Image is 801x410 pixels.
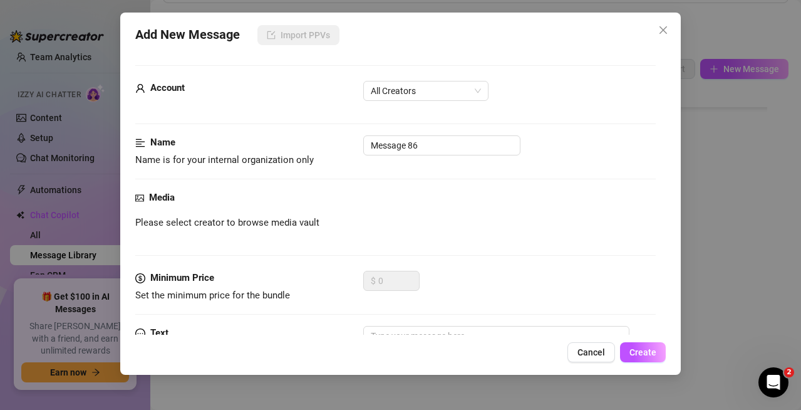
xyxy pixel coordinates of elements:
span: 2 [784,367,794,377]
span: Create [629,347,656,357]
button: Import PPVs [257,25,339,45]
span: Cancel [577,347,605,357]
span: dollar [135,271,145,286]
strong: Text [150,327,168,339]
span: picture [135,191,144,206]
strong: Account [150,82,185,93]
button: Close [653,20,673,40]
span: user [135,81,145,96]
button: Create [620,342,666,362]
strong: Minimum Price [150,272,214,283]
span: message [135,326,145,341]
span: Please select creator to browse media vault [135,216,319,231]
input: Enter a name [363,135,520,155]
span: align-left [135,135,145,150]
strong: Media [149,192,175,203]
button: Cancel [567,342,615,362]
span: Set the minimum price for the bundle [135,290,290,301]
span: All Creators [371,81,481,100]
span: Close [653,25,673,35]
strong: Name [150,137,175,148]
span: close [658,25,668,35]
span: Name is for your internal organization only [135,154,314,166]
span: Add New Message [135,25,240,45]
iframe: Intercom live chat [758,367,788,397]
